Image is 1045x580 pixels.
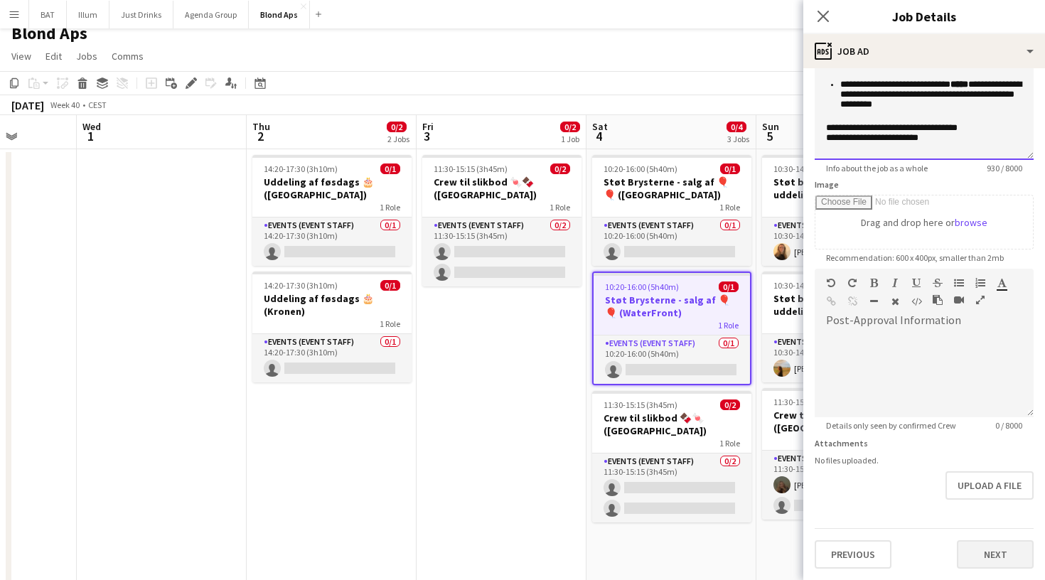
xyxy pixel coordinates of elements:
div: Job Ad [803,34,1045,68]
button: Strikethrough [933,277,943,289]
label: Attachments [815,438,868,449]
a: View [6,47,37,65]
h3: Uddeling af føsdags 🎂 ([GEOGRAPHIC_DATA]) [252,176,412,201]
span: Week 40 [47,100,82,110]
button: Paste as plain text [933,294,943,306]
button: Previous [815,540,891,569]
span: 1 Role [719,438,740,449]
div: No files uploaded. [815,455,1034,466]
span: 0/1 [720,163,740,174]
span: 0/2 [720,399,740,410]
span: 10:20-16:00 (5h40m) [604,163,677,174]
h3: Crew til slikbod 🍬🍫 ([GEOGRAPHIC_DATA]) [422,176,582,201]
button: Bold [869,277,879,289]
h1: Blond Aps [11,23,87,44]
button: Ordered List [975,277,985,289]
app-card-role: Events (Event Staff)1/211:30-15:15 (3h45m)[PERSON_NAME] [762,451,921,520]
button: Just Drinks [109,1,173,28]
app-job-card: 11:30-15:15 (3h45m)1/2Crew til slikbod 🍫🍬 ([GEOGRAPHIC_DATA])1 RoleEvents (Event Staff)1/211:30-1... [762,388,921,520]
button: BAT [29,1,67,28]
app-job-card: 10:20-16:00 (5h40m)0/1Støt Brysterne - salg af 🎈🎈 ([GEOGRAPHIC_DATA])1 RoleEvents (Event Staff)0/... [592,155,751,266]
span: 4 [590,128,608,144]
span: Jobs [76,50,97,63]
span: 10:30-14:00 (3h30m) [773,163,847,174]
button: Undo [826,277,836,289]
span: Recommendation: 600 x 400px, smaller than 2mb [815,252,1015,263]
span: Sun [762,120,779,133]
span: Thu [252,120,270,133]
span: 1 Role [718,320,739,331]
span: Sat [592,120,608,133]
a: Edit [40,47,68,65]
button: Blond Aps [249,1,310,28]
a: Jobs [70,47,103,65]
span: 930 / 8000 [975,163,1034,173]
span: 0 / 8000 [984,420,1034,431]
app-card-role: Events (Event Staff)0/114:20-17:30 (3h10m) [252,334,412,382]
app-job-card: 14:20-17:30 (3h10m)0/1Uddeling af føsdags 🎂 (Kronen)1 RoleEvents (Event Staff)0/114:20-17:30 (3h10m) [252,272,412,382]
button: Illum [67,1,109,28]
span: 14:20-17:30 (3h10m) [264,163,338,174]
span: 5 [760,128,779,144]
app-job-card: 10:30-14:00 (3h30m)1/1Støt brysterne 🎈🎈 - uddeling (Waves)1 RoleEvents (Event Staff)1/110:30-14:0... [762,272,921,382]
span: 1 Role [550,202,570,213]
button: Next [957,540,1034,569]
span: Info about the job as a whole [815,163,939,173]
span: 10:30-14:00 (3h30m) [773,280,847,291]
app-card-role: Events (Event Staff)1/110:30-14:00 (3h30m)[PERSON_NAME] [762,217,921,266]
h3: Støt Brysterne - salg af 🎈🎈 (WaterFront) [594,294,750,319]
app-card-role: Events (Event Staff)0/110:20-16:00 (5h40m) [594,335,750,384]
span: 0/2 [550,163,570,174]
span: Comms [112,50,144,63]
button: Text Color [997,277,1007,289]
span: 3 [420,128,434,144]
button: Fullscreen [975,294,985,306]
span: Fri [422,120,434,133]
div: CEST [88,100,107,110]
span: 1 Role [719,202,740,213]
h3: Job Details [803,7,1045,26]
span: 11:30-15:15 (3h45m) [434,163,508,174]
app-card-role: Events (Event Staff)0/110:20-16:00 (5h40m) [592,217,751,266]
span: 1 Role [380,202,400,213]
div: 2 Jobs [387,134,409,144]
app-job-card: 10:20-16:00 (5h40m)0/1Støt Brysterne - salg af 🎈🎈 (WaterFront)1 RoleEvents (Event Staff)0/110:20-... [592,272,751,385]
button: Upload a file [945,471,1034,500]
button: Insert video [954,294,964,306]
app-job-card: 14:20-17:30 (3h10m)0/1Uddeling af føsdags 🎂 ([GEOGRAPHIC_DATA])1 RoleEvents (Event Staff)0/114:20... [252,155,412,266]
button: HTML Code [911,296,921,307]
button: Redo [847,277,857,289]
button: Underline [911,277,921,289]
div: [DATE] [11,98,44,112]
app-card-role: Events (Event Staff)1/110:30-14:00 (3h30m)[PERSON_NAME] [762,334,921,382]
span: Wed [82,120,101,133]
span: 11:30-15:15 (3h45m) [773,397,847,407]
h3: Crew til slikbod 🍫🍬 ([GEOGRAPHIC_DATA]) [762,409,921,434]
h3: Uddeling af føsdags 🎂 (Kronen) [252,292,412,318]
app-card-role: Events (Event Staff)0/114:20-17:30 (3h10m) [252,217,412,266]
app-job-card: 11:30-15:15 (3h45m)0/2Crew til slikbod 🍫🍬 ([GEOGRAPHIC_DATA])1 RoleEvents (Event Staff)0/211:30-1... [592,391,751,522]
span: Details only seen by confirmed Crew [815,420,968,431]
app-card-role: Events (Event Staff)0/211:30-15:15 (3h45m) [592,453,751,522]
button: Italic [890,277,900,289]
span: 0/2 [560,122,580,132]
button: Agenda Group [173,1,249,28]
span: Edit [45,50,62,63]
span: 10:20-16:00 (5h40m) [605,281,679,292]
div: 3 Jobs [727,134,749,144]
span: 0/1 [380,280,400,291]
span: 2 [250,128,270,144]
button: Unordered List [954,277,964,289]
app-job-card: 10:30-14:00 (3h30m)1/1Støt brysterne 🎈🎈 - uddeling (Spinderiet)1 RoleEvents (Event Staff)1/110:30... [762,155,921,266]
div: 11:30-15:15 (3h45m)0/2Crew til slikbod 🍬🍫 ([GEOGRAPHIC_DATA])1 RoleEvents (Event Staff)0/211:30-1... [422,155,582,286]
h3: Crew til slikbod 🍫🍬 ([GEOGRAPHIC_DATA]) [592,412,751,437]
span: 11:30-15:15 (3h45m) [604,399,677,410]
span: 0/2 [387,122,407,132]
